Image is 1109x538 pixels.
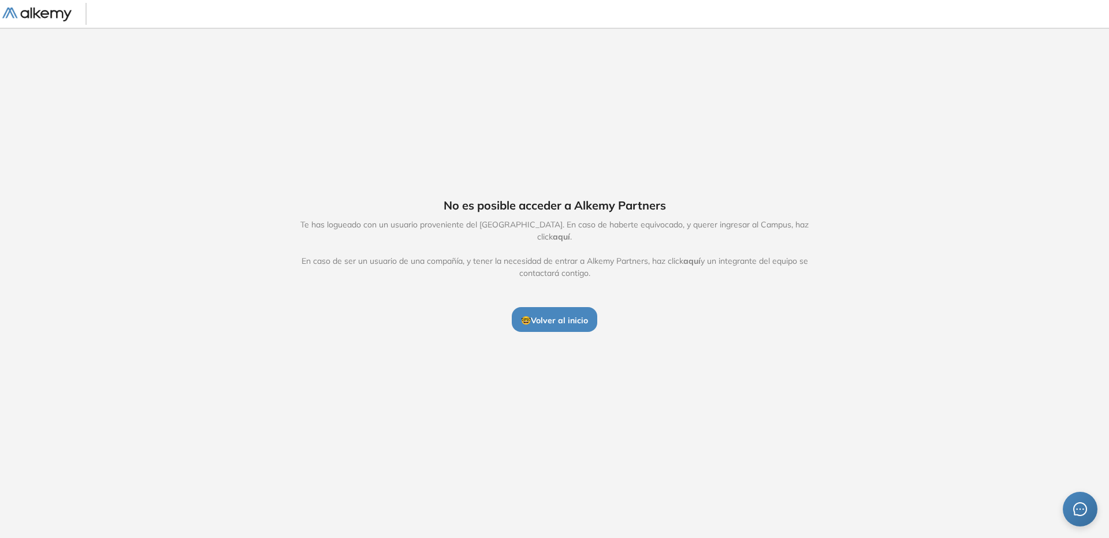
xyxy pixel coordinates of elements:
[288,219,821,279] span: Te has logueado con un usuario proveniente del [GEOGRAPHIC_DATA]. En caso de haberte equivocado, ...
[2,8,72,22] img: Logo
[683,256,701,266] span: aquí
[512,307,597,331] button: 🤓Volver al inicio
[521,315,588,326] span: 🤓 Volver al inicio
[553,231,570,242] span: aquí
[444,197,666,214] span: No es posible acceder a Alkemy Partners
[1073,502,1087,516] span: message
